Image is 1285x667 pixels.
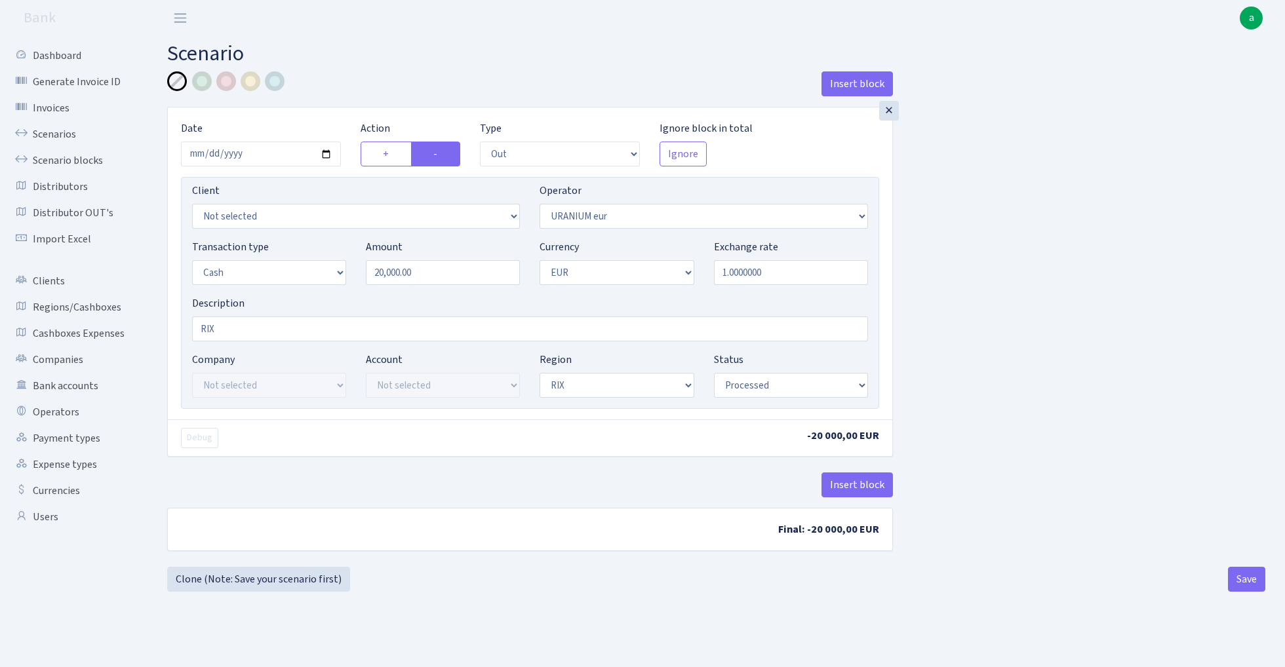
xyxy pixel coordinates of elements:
[7,373,138,399] a: Bank accounts
[714,239,778,255] label: Exchange rate
[540,352,572,368] label: Region
[366,352,403,368] label: Account
[7,478,138,504] a: Currencies
[7,320,138,347] a: Cashboxes Expenses
[7,121,138,147] a: Scenarios
[807,429,879,443] span: -20 000,00 EUR
[778,522,879,537] span: Final: -20 000,00 EUR
[7,504,138,530] a: Users
[361,121,390,136] label: Action
[7,399,138,425] a: Operators
[821,71,893,96] button: Insert block
[167,39,244,69] span: Scenario
[7,174,138,200] a: Distributors
[7,43,138,69] a: Dashboard
[181,428,218,448] button: Debug
[411,142,460,166] label: -
[192,183,220,199] label: Client
[366,239,403,255] label: Amount
[480,121,502,136] label: Type
[7,69,138,95] a: Generate Invoice ID
[7,294,138,320] a: Regions/Cashboxes
[7,347,138,373] a: Companies
[821,472,893,497] button: Insert block
[361,142,412,166] label: +
[714,352,743,368] label: Status
[540,239,579,255] label: Currency
[7,226,138,252] a: Import Excel
[540,183,582,199] label: Operator
[192,295,245,311] label: Description
[7,95,138,121] a: Invoices
[7,147,138,174] a: Scenario blocks
[7,200,138,226] a: Distributor OUT's
[7,425,138,451] a: Payment types
[7,451,138,478] a: Expense types
[7,268,138,294] a: Clients
[167,567,350,592] a: Clone (Note: Save your scenario first)
[1240,7,1263,29] a: a
[660,142,707,166] button: Ignore
[660,121,753,136] label: Ignore block in total
[164,7,197,29] button: Toggle navigation
[181,121,203,136] label: Date
[192,239,269,255] label: Transaction type
[879,101,899,121] div: ×
[192,352,235,368] label: Company
[1228,567,1265,592] button: Save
